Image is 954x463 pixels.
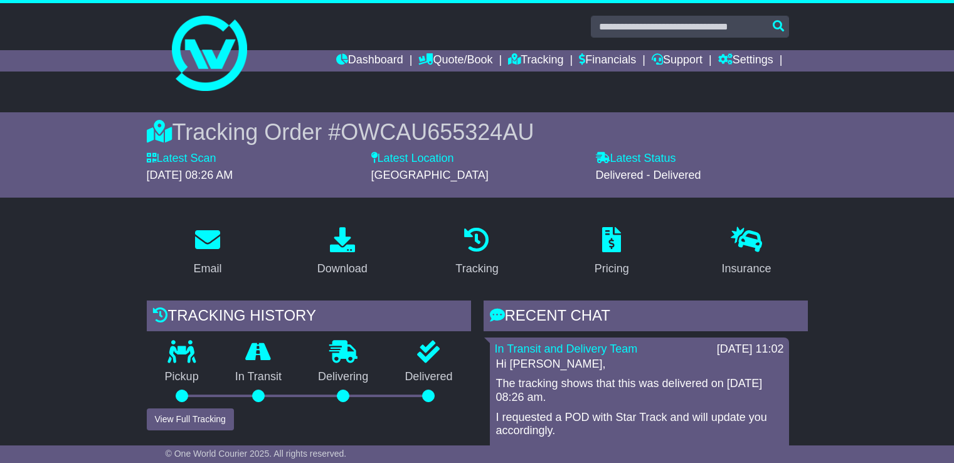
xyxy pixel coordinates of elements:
[496,358,783,371] p: Hi [PERSON_NAME],
[722,260,771,277] div: Insurance
[496,411,783,438] p: I requested a POD with Star Track and will update you accordingly.
[317,260,368,277] div: Download
[386,370,470,384] p: Delivered
[371,169,489,181] span: [GEOGRAPHIC_DATA]
[418,50,492,72] a: Quote/Book
[579,50,636,72] a: Financials
[309,223,376,282] a: Download
[447,223,506,282] a: Tracking
[596,169,701,181] span: Delivered - Delivered
[147,119,808,146] div: Tracking Order #
[147,301,471,334] div: Tracking history
[341,119,534,145] span: OWCAU655324AU
[652,50,702,72] a: Support
[185,223,230,282] a: Email
[147,152,216,166] label: Latest Scan
[586,223,637,282] a: Pricing
[717,343,784,356] div: [DATE] 11:02
[596,152,676,166] label: Latest Status
[371,152,454,166] label: Latest Location
[300,370,386,384] p: Delivering
[508,50,563,72] a: Tracking
[217,370,300,384] p: In Transit
[147,169,233,181] span: [DATE] 08:26 AM
[484,301,808,334] div: RECENT CHAT
[496,377,783,404] p: The tracking shows that this was delivered on [DATE] 08:26 am.
[595,260,629,277] div: Pricing
[336,50,403,72] a: Dashboard
[147,370,217,384] p: Pickup
[714,223,780,282] a: Insurance
[147,408,234,430] button: View Full Tracking
[495,343,638,355] a: In Transit and Delivery Team
[166,449,347,459] span: © One World Courier 2025. All rights reserved.
[496,444,783,458] p: Regards,
[718,50,773,72] a: Settings
[193,260,221,277] div: Email
[455,260,498,277] div: Tracking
